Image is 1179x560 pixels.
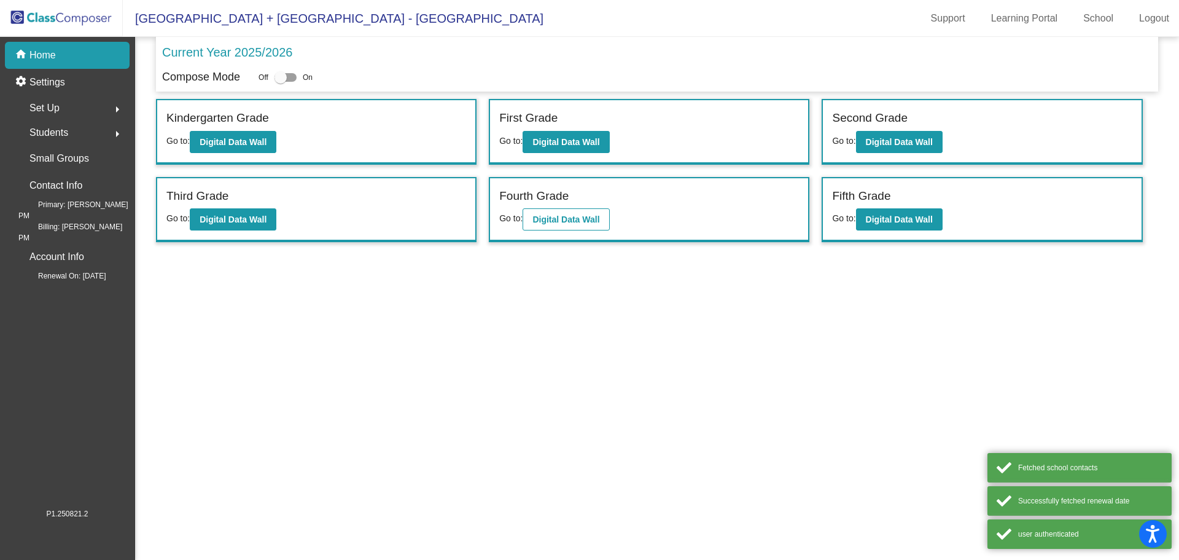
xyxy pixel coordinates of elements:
a: Learning Portal [981,9,1068,28]
a: Logout [1129,9,1179,28]
p: Compose Mode [162,69,240,85]
span: Off [259,72,268,83]
span: Renewal On: [DATE] [18,270,106,282]
p: Current Year 2025/2026 [162,43,292,61]
mat-icon: arrow_right [110,127,125,141]
label: First Grade [499,109,558,127]
div: Successfully fetched renewal date [1018,495,1162,507]
b: Digital Data Wall [200,215,267,224]
span: Go to: [166,136,190,146]
a: School [1073,9,1123,28]
a: Support [921,9,975,28]
p: Account Info [29,248,84,266]
p: Settings [29,75,65,90]
label: Fifth Grade [832,187,890,205]
b: Digital Data Wall [532,215,599,224]
button: Digital Data Wall [190,131,276,153]
span: [GEOGRAPHIC_DATA] + [GEOGRAPHIC_DATA] - [GEOGRAPHIC_DATA] [123,9,543,28]
button: Digital Data Wall [190,208,276,231]
span: Go to: [166,213,190,223]
label: Kindergarten Grade [166,109,269,127]
b: Digital Data Wall [866,215,933,224]
span: Go to: [499,136,523,146]
p: Home [29,48,56,63]
button: Digital Data Wall [523,131,609,153]
p: Contact Info [29,177,82,194]
span: Students [29,124,68,141]
mat-icon: home [15,48,29,63]
button: Digital Data Wall [856,131,943,153]
b: Digital Data Wall [532,137,599,147]
label: Second Grade [832,109,908,127]
span: Set Up [29,100,60,117]
span: On [303,72,313,83]
span: Go to: [499,213,523,223]
label: Third Grade [166,187,228,205]
mat-icon: arrow_right [110,102,125,117]
button: Digital Data Wall [856,208,943,231]
label: Fourth Grade [499,187,569,205]
span: Billing: [PERSON_NAME] PM [18,221,130,243]
div: user authenticated [1018,529,1162,540]
p: Small Groups [29,150,89,167]
div: Fetched school contacts [1018,462,1162,473]
b: Digital Data Wall [866,137,933,147]
span: Go to: [832,213,855,223]
span: Primary: [PERSON_NAME] PM [18,199,130,221]
mat-icon: settings [15,75,29,90]
span: Go to: [832,136,855,146]
button: Digital Data Wall [523,208,609,231]
b: Digital Data Wall [200,137,267,147]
